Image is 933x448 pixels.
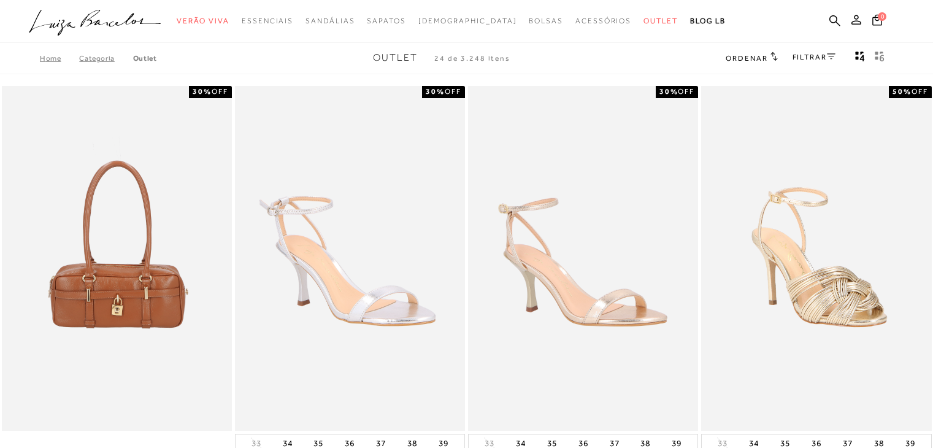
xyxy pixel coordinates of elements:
[367,10,405,33] a: noSubCategoriesText
[529,17,563,25] span: Bolsas
[871,50,888,66] button: gridText6Desc
[690,17,726,25] span: BLOG LB
[643,17,678,25] span: Outlet
[418,17,517,25] span: [DEMOGRAPHIC_DATA]
[434,54,510,63] span: 24 de 3.248 itens
[212,87,228,96] span: OFF
[702,88,930,430] img: SANDÁLIA SALTO ALTO MULTITIRAS ROLOTÊ DOURADO
[40,54,79,63] a: Home
[177,17,229,25] span: Verão Viva
[878,12,886,21] span: 0
[893,87,912,96] strong: 50%
[445,87,461,96] span: OFF
[702,88,930,430] a: SANDÁLIA SALTO ALTO MULTITIRAS ROLOTÊ DOURADO SANDÁLIA SALTO ALTO MULTITIRAS ROLOTÊ DOURADO
[851,50,869,66] button: Mostrar 4 produtos por linha
[79,54,132,63] a: Categoria
[418,10,517,33] a: noSubCategoriesText
[367,17,405,25] span: Sapatos
[236,88,464,430] a: SANDÁLIA DE TIRAS FINAS METALIZADA PRATA E SALTO ALTO FINO SANDÁLIA DE TIRAS FINAS METALIZADA PRA...
[912,87,928,96] span: OFF
[529,10,563,33] a: noSubCategoriesText
[3,88,231,430] a: BOLSA RETANGULAR COM ALÇAS ALONGADAS EM COURO CARAMELO MÉDIA BOLSA RETANGULAR COM ALÇAS ALONGADAS...
[305,10,355,33] a: noSubCategoriesText
[242,17,293,25] span: Essenciais
[177,10,229,33] a: noSubCategoriesText
[193,87,212,96] strong: 30%
[469,88,697,430] a: SANDÁLIA DE TIRAS FINAS METALIZADA DOURADA E SALTO ALTO FINO SANDÁLIA DE TIRAS FINAS METALIZADA D...
[575,17,631,25] span: Acessórios
[373,52,418,63] span: Outlet
[426,87,445,96] strong: 30%
[726,54,767,63] span: Ordenar
[242,10,293,33] a: noSubCategoriesText
[690,10,726,33] a: BLOG LB
[869,14,886,30] button: 0
[133,54,157,63] a: Outlet
[469,88,697,430] img: SANDÁLIA DE TIRAS FINAS METALIZADA DOURADA E SALTO ALTO FINO
[236,88,464,430] img: SANDÁLIA DE TIRAS FINAS METALIZADA PRATA E SALTO ALTO FINO
[678,87,694,96] span: OFF
[305,17,355,25] span: Sandálias
[643,10,678,33] a: noSubCategoriesText
[659,87,678,96] strong: 30%
[575,10,631,33] a: noSubCategoriesText
[793,53,835,61] a: FILTRAR
[3,88,231,430] img: BOLSA RETANGULAR COM ALÇAS ALONGADAS EM COURO CARAMELO MÉDIA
